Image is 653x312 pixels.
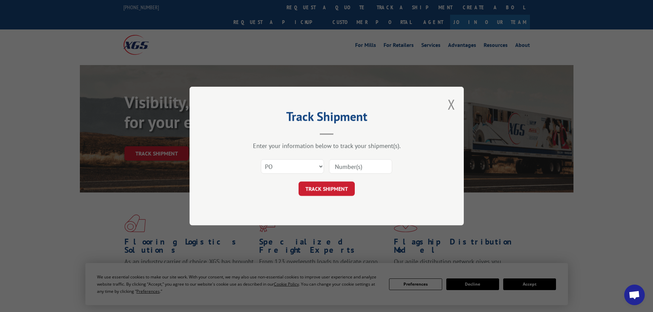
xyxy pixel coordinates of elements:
div: Enter your information below to track your shipment(s). [224,142,430,150]
button: Close modal [448,95,455,113]
button: TRACK SHIPMENT [299,182,355,196]
h2: Track Shipment [224,112,430,125]
div: Open chat [624,285,645,305]
input: Number(s) [329,159,392,174]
